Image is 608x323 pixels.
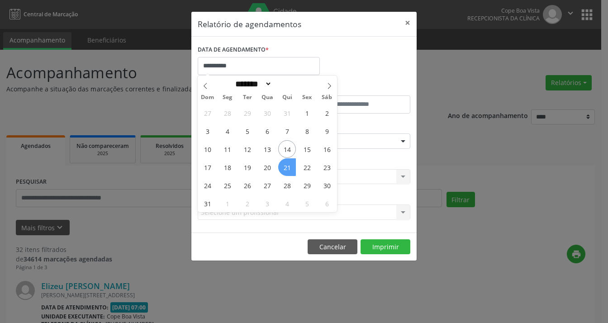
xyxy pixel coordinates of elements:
[199,140,216,158] span: Agosto 10, 2025
[199,122,216,140] span: Agosto 3, 2025
[317,95,337,100] span: Sáb
[238,104,256,122] span: Julho 29, 2025
[297,95,317,100] span: Sex
[399,12,417,34] button: Close
[318,140,336,158] span: Agosto 16, 2025
[238,176,256,194] span: Agosto 26, 2025
[198,43,269,57] label: DATA DE AGENDAMENTO
[361,239,410,255] button: Imprimir
[318,195,336,212] span: Setembro 6, 2025
[318,104,336,122] span: Agosto 2, 2025
[237,95,257,100] span: Ter
[298,122,316,140] span: Agosto 8, 2025
[258,176,276,194] span: Agosto 27, 2025
[233,79,272,89] select: Month
[278,176,296,194] span: Agosto 28, 2025
[198,18,301,30] h5: Relatório de agendamentos
[308,239,357,255] button: Cancelar
[277,95,297,100] span: Qui
[238,122,256,140] span: Agosto 5, 2025
[257,95,277,100] span: Qua
[298,158,316,176] span: Agosto 22, 2025
[258,140,276,158] span: Agosto 13, 2025
[218,158,236,176] span: Agosto 18, 2025
[258,195,276,212] span: Setembro 3, 2025
[218,122,236,140] span: Agosto 4, 2025
[199,104,216,122] span: Julho 27, 2025
[218,140,236,158] span: Agosto 11, 2025
[278,158,296,176] span: Agosto 21, 2025
[238,140,256,158] span: Agosto 12, 2025
[298,195,316,212] span: Setembro 5, 2025
[218,195,236,212] span: Setembro 1, 2025
[238,158,256,176] span: Agosto 19, 2025
[258,104,276,122] span: Julho 30, 2025
[218,176,236,194] span: Agosto 25, 2025
[218,104,236,122] span: Julho 28, 2025
[278,140,296,158] span: Agosto 14, 2025
[258,158,276,176] span: Agosto 20, 2025
[306,81,410,95] label: ATÉ
[298,176,316,194] span: Agosto 29, 2025
[298,104,316,122] span: Agosto 1, 2025
[258,122,276,140] span: Agosto 6, 2025
[218,95,237,100] span: Seg
[238,195,256,212] span: Setembro 2, 2025
[199,195,216,212] span: Agosto 31, 2025
[278,104,296,122] span: Julho 31, 2025
[272,79,302,89] input: Year
[278,122,296,140] span: Agosto 7, 2025
[199,176,216,194] span: Agosto 24, 2025
[318,122,336,140] span: Agosto 9, 2025
[278,195,296,212] span: Setembro 4, 2025
[318,158,336,176] span: Agosto 23, 2025
[198,95,218,100] span: Dom
[318,176,336,194] span: Agosto 30, 2025
[298,140,316,158] span: Agosto 15, 2025
[199,158,216,176] span: Agosto 17, 2025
